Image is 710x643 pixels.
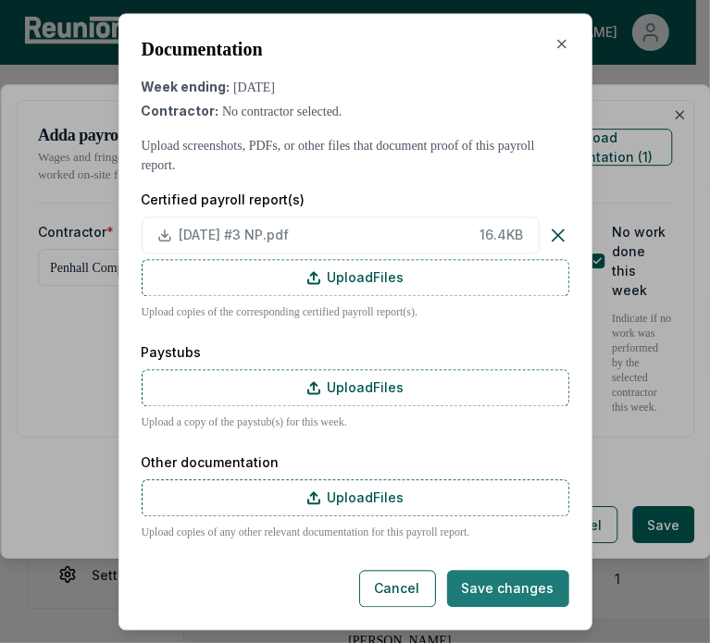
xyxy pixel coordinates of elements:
[142,452,569,472] label: Other documentation
[359,570,436,607] button: Cancel
[180,226,473,245] span: [DATE] #3 NP.pdf
[142,259,569,296] label: Upload Files
[142,103,219,118] span: Contractor:
[142,342,569,362] label: Paystubs
[142,414,569,430] p: Upload a copy of the paystub(s) for this week.
[142,36,263,62] h2: Documentation
[142,79,230,94] span: Week ending:
[142,524,569,540] p: Upload copies of any other relevant documentation for this payroll report.
[142,303,569,320] p: Upload copies of the corresponding certified payroll report(s).
[142,101,569,121] div: No contractor selected.
[142,136,569,175] p: Upload screenshots, PDFs, or other files that document proof of this payroll report.
[142,216,540,253] button: [DATE] #3 NP.pdf 16.4KB
[447,570,569,607] button: Save changes
[142,77,569,97] div: [DATE]
[142,190,569,209] label: Certified payroll report(s)
[142,369,569,406] label: Upload Files
[142,479,569,516] label: Upload Files
[480,226,524,245] span: 16.4 KB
